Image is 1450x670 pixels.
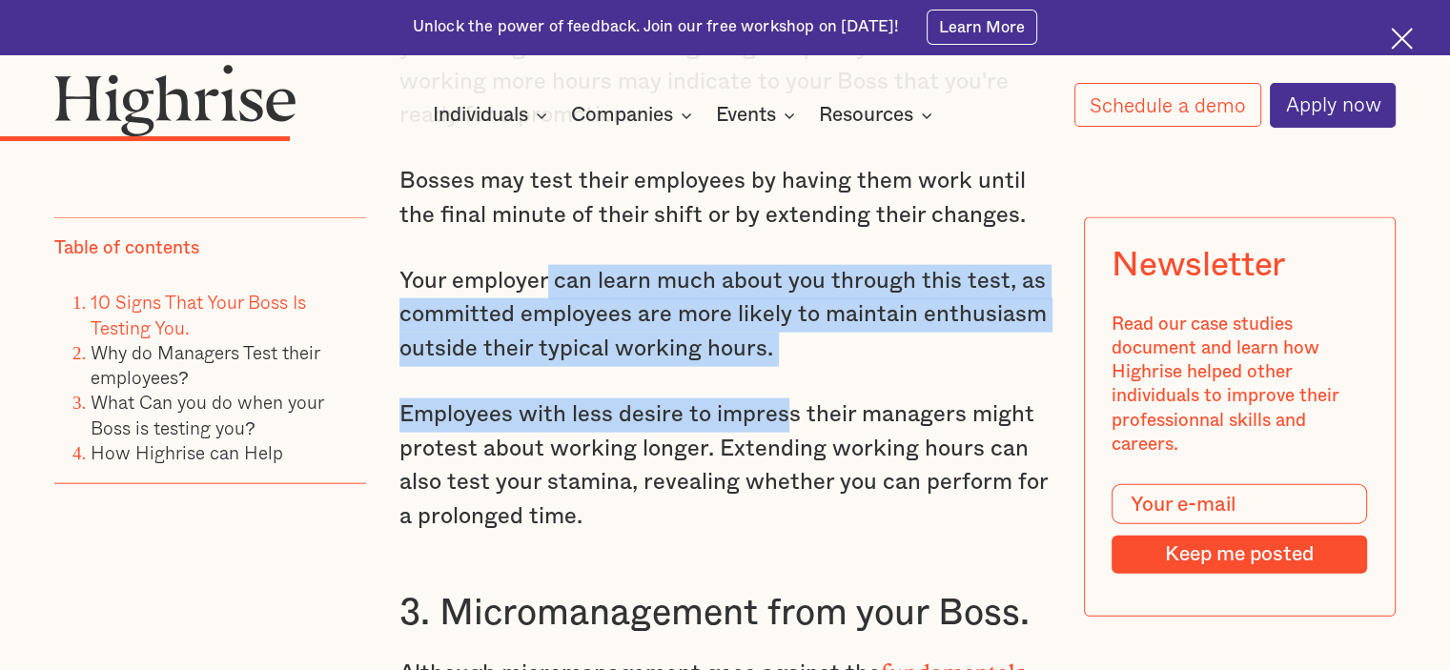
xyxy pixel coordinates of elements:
[571,104,698,127] div: Companies
[1113,246,1285,285] div: Newsletter
[1113,536,1368,574] input: Keep me posted
[1113,484,1368,525] input: Your e-mail
[1113,313,1368,457] div: Read our case studies document and learn how Highrise helped other individuals to improve their p...
[54,236,199,260] div: Table of contents
[91,438,283,466] a: How Highrise can Help
[433,104,553,127] div: Individuals
[571,104,673,127] div: Companies
[819,104,913,127] div: Resources
[399,165,1051,233] p: Bosses may test their employees by having them work until the final minute of their shift or by e...
[399,591,1051,637] h3: 3. Micromanagement from your Boss.
[399,265,1051,367] p: Your employer can learn much about you through this test, as committed employees are more likely ...
[716,104,801,127] div: Events
[1074,83,1261,127] a: Schedule a demo
[413,16,899,38] div: Unlock the power of feedback. Join our free workshop on [DATE]!
[54,64,296,137] img: Highrise logo
[927,10,1038,44] a: Learn More
[716,104,776,127] div: Events
[433,104,528,127] div: Individuals
[1391,28,1413,50] img: Cross icon
[91,288,306,340] a: 10 Signs That Your Boss Is Testing You.
[91,338,319,391] a: Why do Managers Test their employees?
[1113,484,1368,575] form: Modal Form
[819,104,938,127] div: Resources
[1270,83,1396,128] a: Apply now
[91,388,323,440] a: What Can you do when your Boss is testing you?
[399,398,1051,535] p: Employees with less desire to impress their managers might protest about working longer. Extendin...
